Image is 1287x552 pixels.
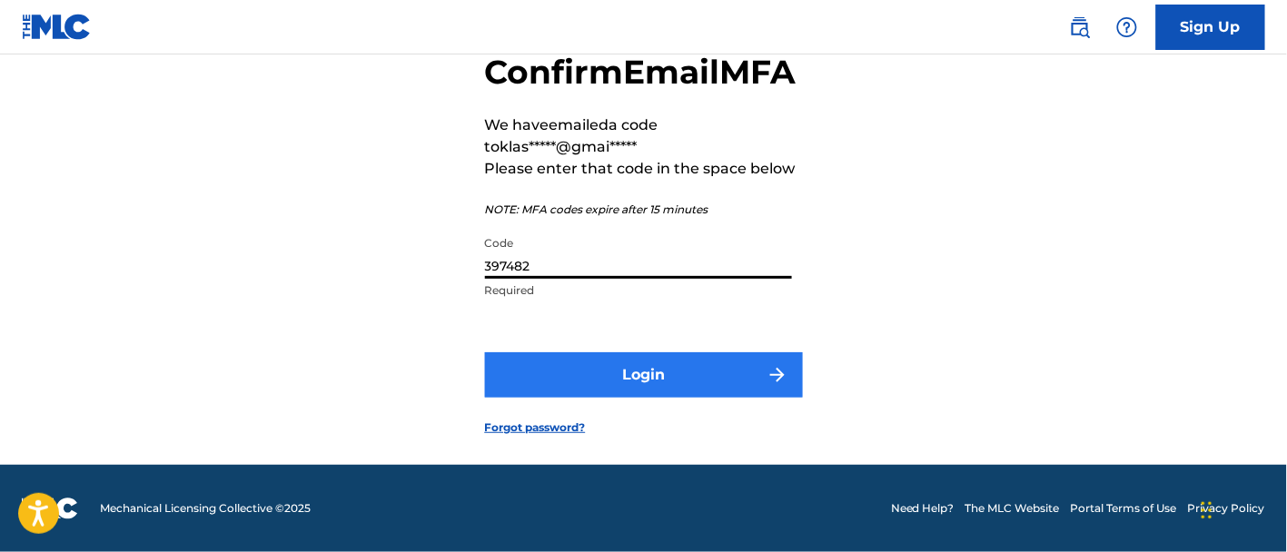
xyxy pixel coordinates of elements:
a: Portal Terms of Use [1071,500,1177,517]
a: Public Search [1062,9,1098,45]
a: Sign Up [1156,5,1265,50]
img: f7272a7cc735f4ea7f67.svg [767,364,788,386]
a: Privacy Policy [1188,500,1265,517]
p: Please enter that code in the space below [485,158,803,180]
p: Required [485,282,792,299]
span: Mechanical Licensing Collective © 2025 [100,500,311,517]
h2: Confirm Email MFA [485,52,803,93]
div: Drag [1202,483,1213,537]
a: Need Help? [891,500,955,517]
a: The MLC Website [965,500,1060,517]
p: NOTE: MFA codes expire after 15 minutes [485,202,803,218]
img: MLC Logo [22,14,92,40]
img: search [1069,16,1091,38]
img: logo [22,498,78,519]
a: Forgot password? [485,419,586,436]
div: Help [1109,9,1145,45]
iframe: Chat Widget [1196,465,1287,552]
button: Login [485,352,803,398]
img: help [1116,16,1138,38]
